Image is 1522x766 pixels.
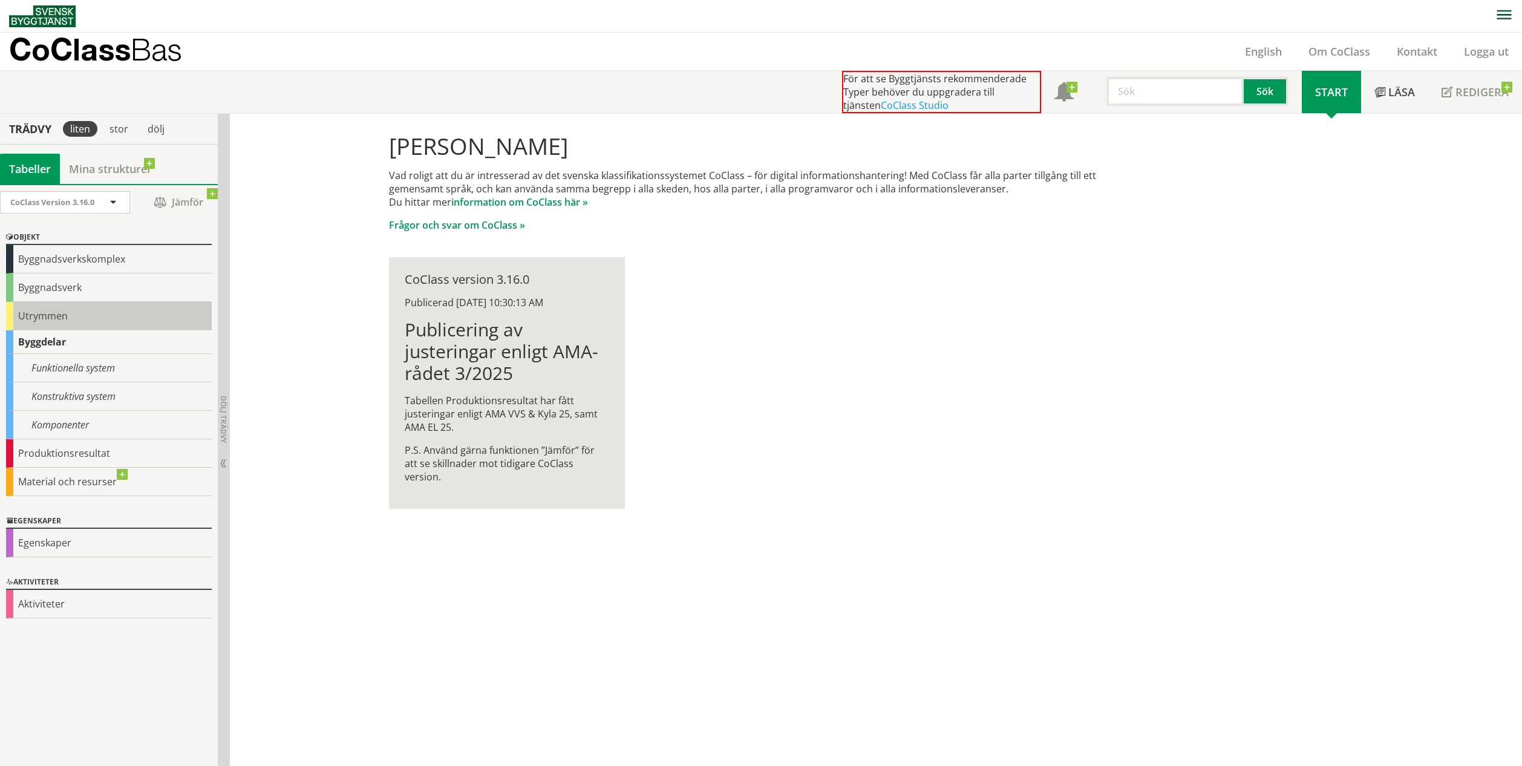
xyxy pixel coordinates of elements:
span: Start [1315,85,1348,99]
div: Publicerad [DATE] 10:30:13 AM [405,296,609,309]
a: Logga ut [1451,44,1522,59]
div: Egenskaper [6,514,212,529]
p: Vad roligt att du är intresserad av det svenska klassifikationssystemet CoClass – för digital inf... [389,169,1132,209]
div: Material och resurser [6,468,212,496]
a: Mina strukturer [60,154,161,184]
div: liten [63,121,97,137]
span: Redigera [1455,85,1509,99]
div: Egenskaper [6,529,212,557]
img: Svensk Byggtjänst [9,5,76,27]
div: Aktiviteter [6,590,212,618]
a: Start [1302,71,1361,113]
a: information om CoClass här » [451,195,588,209]
div: Konstruktiva system [6,382,212,411]
span: Dölj trädvy [218,396,229,443]
input: Sök [1106,77,1244,106]
div: Byggnadsverkskomplex [6,245,212,273]
a: Frågor och svar om CoClass » [389,218,525,232]
div: CoClass version 3.16.0 [405,273,609,286]
p: CoClass [9,42,182,56]
div: Byggdelar [6,330,212,354]
h1: [PERSON_NAME] [389,133,1132,159]
div: För att se Byggtjänsts rekommenderade Typer behöver du uppgradera till tjänsten [842,71,1041,113]
div: Objekt [6,231,212,245]
button: Sök [1244,77,1288,106]
div: dölj [140,121,172,137]
div: Trädvy [2,122,58,136]
a: Kontakt [1383,44,1451,59]
a: English [1232,44,1295,59]
div: Komponenter [6,411,212,439]
div: Aktiviteter [6,575,212,590]
a: CoClassBas [9,33,208,70]
p: P.S. Använd gärna funktionen ”Jämför” för att se skillnader mot tidigare CoClass version. [405,444,609,483]
span: Jämför [142,192,215,213]
a: Om CoClass [1295,44,1383,59]
div: Utrymmen [6,302,212,330]
a: Redigera [1428,71,1522,113]
a: Läsa [1361,71,1428,113]
span: Läsa [1388,85,1415,99]
a: CoClass Studio [881,99,949,112]
div: Produktionsresultat [6,439,212,468]
div: stor [102,121,136,137]
span: CoClass Version 3.16.0 [10,197,94,208]
div: Byggnadsverk [6,273,212,302]
p: Tabellen Produktionsresultat har fått justeringar enligt AMA VVS & Kyla 25, samt AMA EL 25. [405,394,609,434]
span: Bas [131,31,182,67]
span: Notifikationer [1054,83,1074,103]
h1: Publicering av justeringar enligt AMA-rådet 3/2025 [405,319,609,384]
div: Funktionella system [6,354,212,382]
